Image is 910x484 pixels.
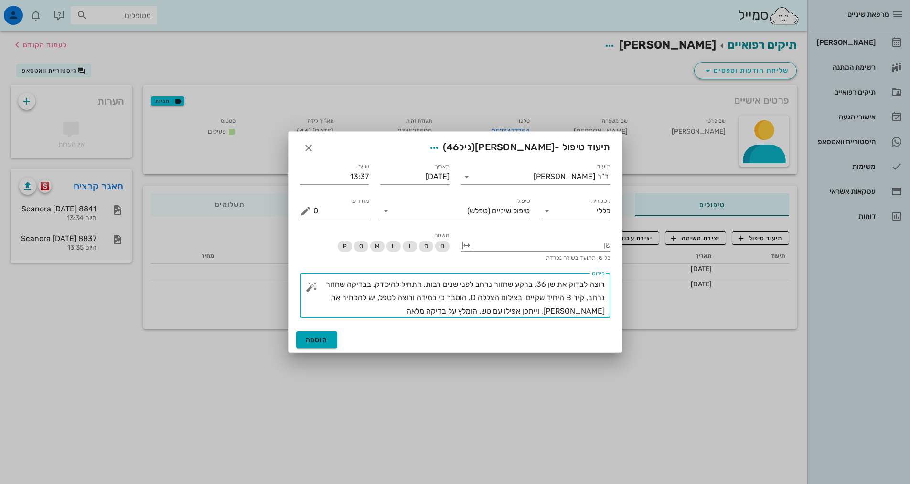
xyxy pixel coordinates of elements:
span: M [375,241,379,252]
div: תיעודד"ר [PERSON_NAME] [461,169,610,184]
div: ד"ר [PERSON_NAME] [534,172,609,181]
button: הוספה [296,331,338,348]
span: L [392,241,395,252]
span: משטח [434,232,449,239]
label: שעה [358,163,369,170]
span: [PERSON_NAME] [475,141,555,153]
div: כל שן תתועד בשורה נפרדת [461,255,610,261]
span: P [343,241,346,252]
span: I [409,241,410,252]
span: תיעוד טיפול - [426,139,610,157]
label: טיפול [517,198,530,205]
span: (טפלש) [467,207,490,215]
label: תאריך [434,163,450,170]
span: 46 [447,141,460,153]
label: תיעוד [597,163,610,170]
span: הוספה [306,336,328,344]
span: O [359,241,363,252]
span: (גיל ) [443,141,475,153]
span: טיפול שיניים [492,207,530,215]
span: D [424,241,428,252]
label: מחיר ₪ [351,198,369,205]
button: מחיר ₪ appended action [300,205,311,217]
label: קטגוריה [591,198,610,205]
span: B [440,241,444,252]
label: פירוט [592,270,605,277]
